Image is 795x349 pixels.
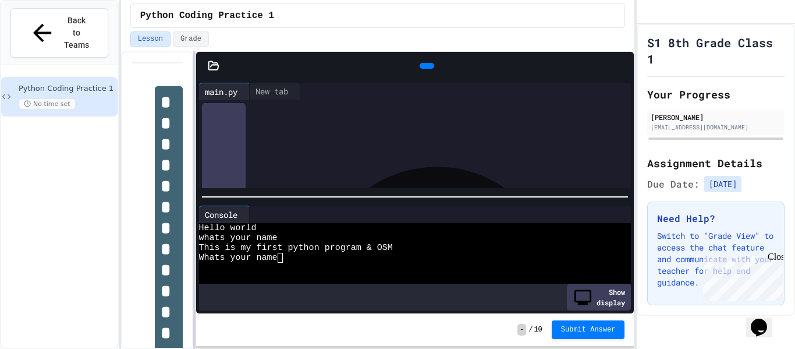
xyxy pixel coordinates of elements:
[657,230,775,288] p: Switch to "Grade View" to access the chat feature and communicate with your teacher for help and ...
[698,252,783,301] iframe: chat widget
[173,31,209,47] button: Grade
[746,302,783,337] iframe: chat widget
[19,98,76,110] span: No time set
[647,155,785,171] h2: Assignment Details
[130,31,171,47] button: Lesson
[19,84,115,94] span: Python Coding Practice 1
[63,15,90,51] span: Back to Teams
[647,177,700,191] span: Due Date:
[704,176,741,192] span: [DATE]
[140,9,274,23] span: Python Coding Practice 1
[647,86,785,103] h2: Your Progress
[5,5,80,74] div: Chat with us now!Close
[651,123,781,132] div: [EMAIL_ADDRESS][DOMAIN_NAME]
[651,112,781,122] div: [PERSON_NAME]
[657,211,775,225] h3: Need Help?
[647,34,785,67] h1: S1 8th Grade Class 1
[10,8,108,58] button: Back to Teams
